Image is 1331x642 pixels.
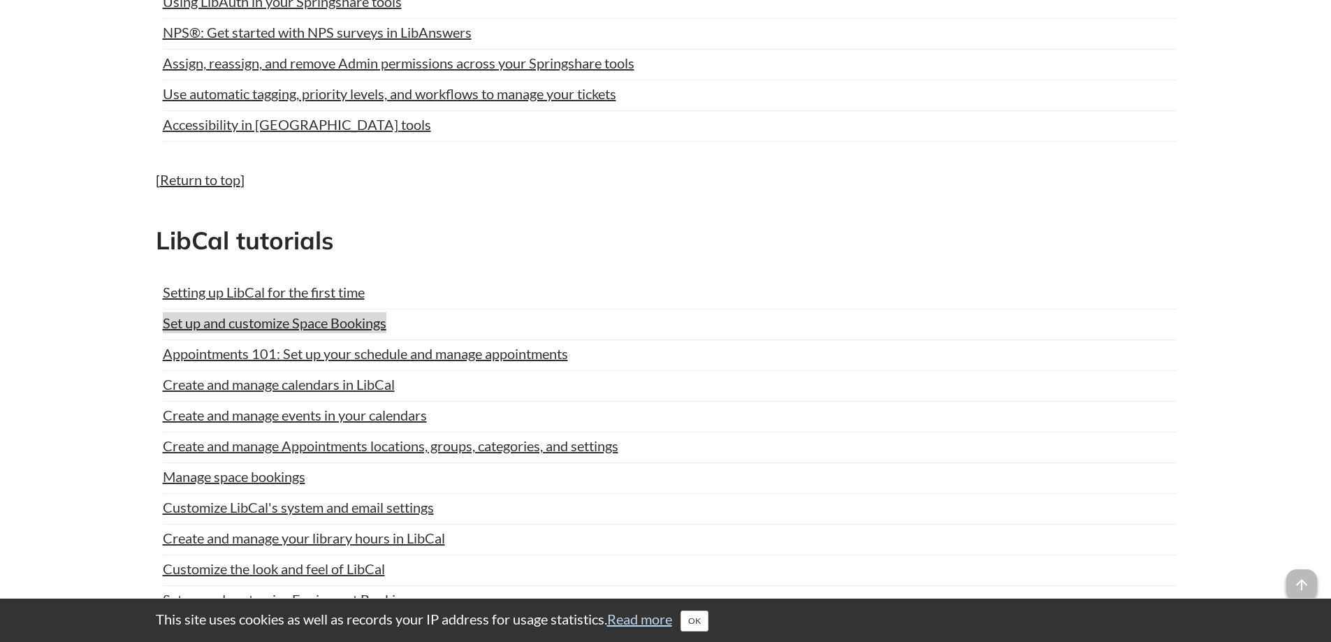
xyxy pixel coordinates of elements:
[156,224,1176,258] h2: LibCal tutorials
[607,611,672,627] a: Read more
[156,170,1176,189] p: [ ]
[163,22,472,43] a: NPS®: Get started with NPS surveys in LibAnswers
[163,282,365,302] a: Setting up LibCal for the first time
[163,343,568,364] a: Appointments 101: Set up your schedule and manage appointments
[163,312,386,333] a: Set up and customize Space Bookings
[1286,571,1317,588] a: arrow_upward
[163,374,395,395] a: Create and manage calendars in LibCal
[163,497,434,518] a: Customize LibCal's system and email settings
[142,609,1190,632] div: This site uses cookies as well as records your IP address for usage statistics.
[163,114,431,135] a: Accessibility in [GEOGRAPHIC_DATA] tools
[163,466,305,487] a: Manage space bookings
[163,52,634,73] a: Assign, reassign, and remove Admin permissions across your Springshare tools
[681,611,708,632] button: Close
[163,558,385,579] a: Customize the look and feel of LibCal
[160,171,240,188] a: Return to top
[1286,569,1317,600] span: arrow_upward
[163,83,616,104] a: Use automatic tagging, priority levels, and workflows to manage your tickets
[163,527,445,548] a: Create and manage your library hours in LibCal
[163,589,416,610] a: Set up and customize Equipment Bookings
[163,435,618,456] a: Create and manage Appointments locations, groups, categories, and settings
[163,404,427,425] a: Create and manage events in your calendars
